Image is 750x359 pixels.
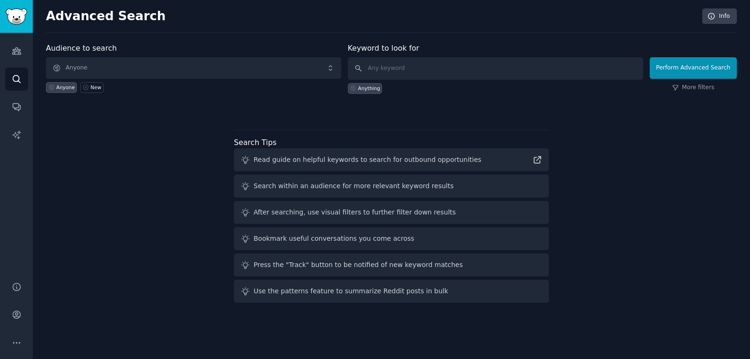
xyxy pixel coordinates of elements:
[46,9,697,24] h2: Advanced Search
[650,57,737,79] button: Perform Advanced Search
[254,234,414,244] div: Bookmark useful conversations you come across
[254,207,456,217] div: After searching, use visual filters to further filter down results
[254,181,454,191] div: Search within an audience for more relevant keyword results
[254,155,481,165] div: Read guide on helpful keywords to search for outbound opportunities
[46,44,117,53] label: Audience to search
[90,84,101,91] div: New
[80,82,103,93] a: New
[56,84,75,91] div: Anyone
[254,286,448,296] div: Use the patterns feature to summarize Reddit posts in bulk
[672,84,714,92] a: More filters
[6,8,27,25] img: GummySearch logo
[46,57,341,79] button: Anyone
[702,8,737,24] a: Info
[358,85,380,92] div: Anything
[348,57,643,80] input: Any keyword
[348,44,420,53] label: Keyword to look for
[254,260,463,270] div: Press the "Track" button to be notified of new keyword matches
[234,138,277,147] label: Search Tips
